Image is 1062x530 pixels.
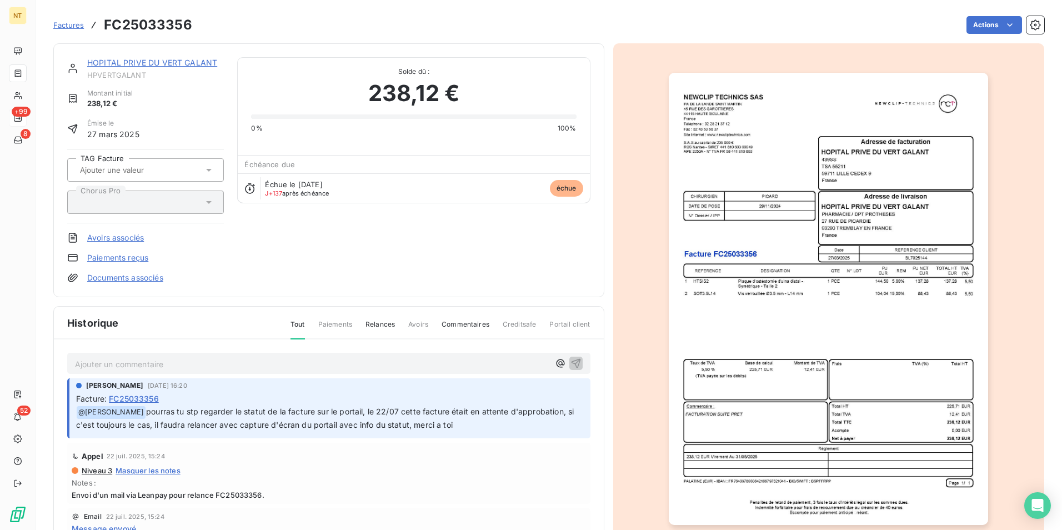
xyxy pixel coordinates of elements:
[106,513,164,520] span: 22 juil. 2025, 15:24
[148,382,187,389] span: [DATE] 16:20
[87,71,224,79] span: HPVERTGALANT
[87,272,163,283] a: Documents associés
[368,77,459,110] span: 238,12 €
[72,478,586,487] span: Notes :
[12,107,31,117] span: +99
[87,98,133,109] span: 238,12 €
[17,406,31,416] span: 52
[53,19,84,31] a: Factures
[79,165,191,175] input: Ajouter une valeur
[87,118,139,128] span: Émise le
[76,393,107,404] span: Facture :
[109,393,159,404] span: FC25033356
[265,190,329,197] span: après échéance
[251,67,576,77] span: Solde dû :
[365,319,395,338] span: Relances
[669,73,988,525] img: invoice_thumbnail
[290,319,305,339] span: Tout
[265,180,322,189] span: Échue le [DATE]
[244,160,295,169] span: Échéance due
[503,319,537,338] span: Creditsafe
[116,466,181,475] span: Masquer les notes
[67,316,119,331] span: Historique
[86,381,143,391] span: [PERSON_NAME]
[558,123,577,133] span: 100%
[550,180,583,197] span: échue
[1024,492,1051,519] div: Open Intercom Messenger
[81,466,112,475] span: Niveau 3
[76,407,576,429] span: pourras tu stp regarder le statut de la facture sur le portail, le 22/07 cette facture était en a...
[318,319,352,338] span: Paiements
[77,406,146,419] span: @ [PERSON_NAME]
[53,21,84,29] span: Factures
[87,58,217,67] a: HOPITAL PRIVE DU VERT GALANT
[21,129,31,139] span: 8
[408,319,428,338] span: Avoirs
[87,232,144,243] a: Avoirs associés
[82,452,103,461] span: Appel
[72,491,586,499] span: Envoi d'un mail via Leanpay pour relance FC25033356.
[251,123,262,133] span: 0%
[265,189,282,197] span: J+137
[87,128,139,140] span: 27 mars 2025
[87,88,133,98] span: Montant initial
[84,513,102,520] span: Email
[9,7,27,24] div: NT
[966,16,1022,34] button: Actions
[442,319,489,338] span: Commentaires
[104,15,192,35] h3: FC25033356
[9,506,27,523] img: Logo LeanPay
[107,453,165,459] span: 22 juil. 2025, 15:24
[549,319,590,338] span: Portail client
[87,252,148,263] a: Paiements reçus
